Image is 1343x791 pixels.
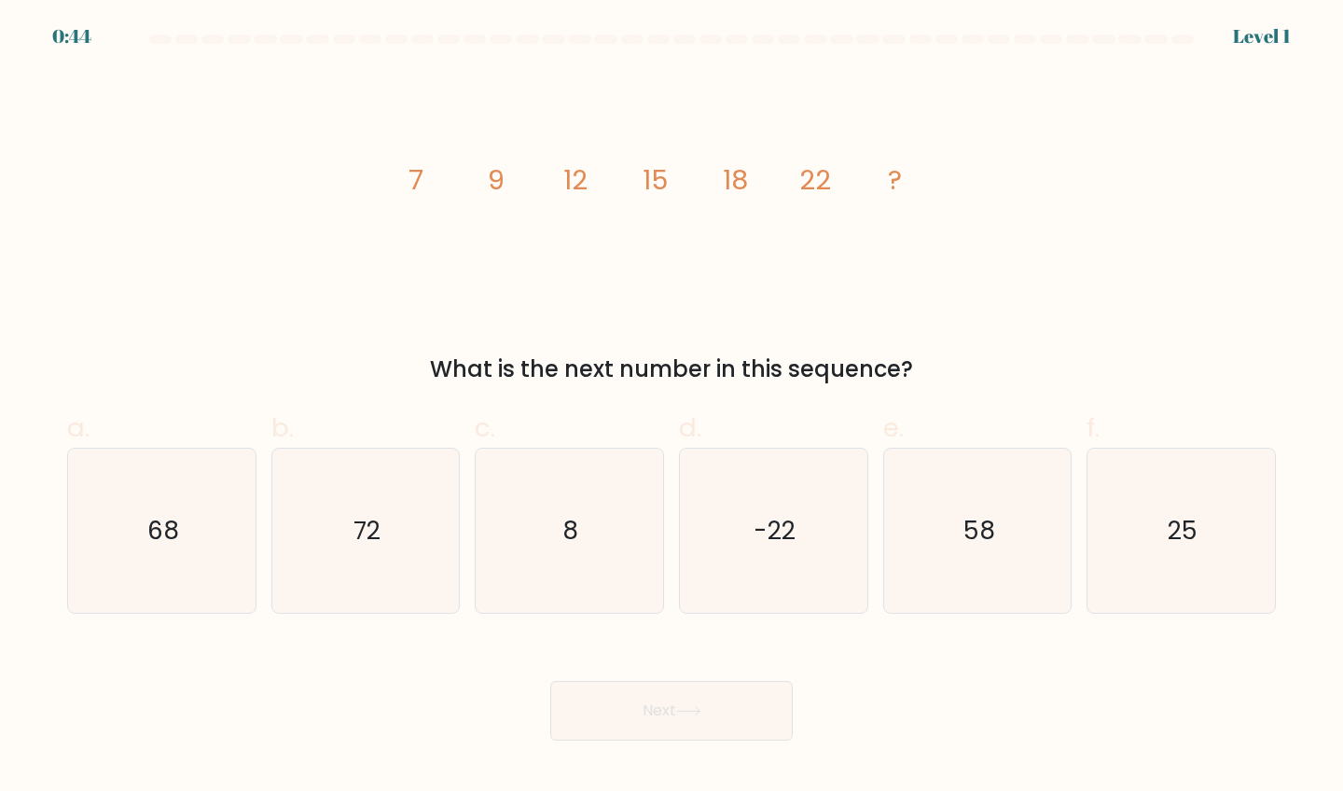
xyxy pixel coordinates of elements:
div: Level 1 [1233,22,1291,50]
tspan: 22 [800,161,832,199]
span: e. [883,409,904,446]
tspan: 7 [408,161,423,199]
tspan: 15 [644,161,669,199]
span: f. [1087,409,1100,446]
text: 25 [1168,513,1198,548]
tspan: 9 [488,161,505,199]
span: d. [679,409,701,446]
span: a. [67,409,90,446]
span: c. [475,409,495,446]
div: 0:44 [52,22,91,50]
text: 8 [563,513,579,548]
text: 72 [353,513,381,548]
span: b. [271,409,294,446]
tspan: ? [889,161,903,199]
button: Next [550,681,793,741]
tspan: 12 [564,161,588,199]
tspan: 18 [724,161,749,199]
text: 68 [147,513,179,548]
text: 58 [963,513,995,548]
text: -22 [755,513,796,548]
div: What is the next number in this sequence? [78,353,1265,386]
